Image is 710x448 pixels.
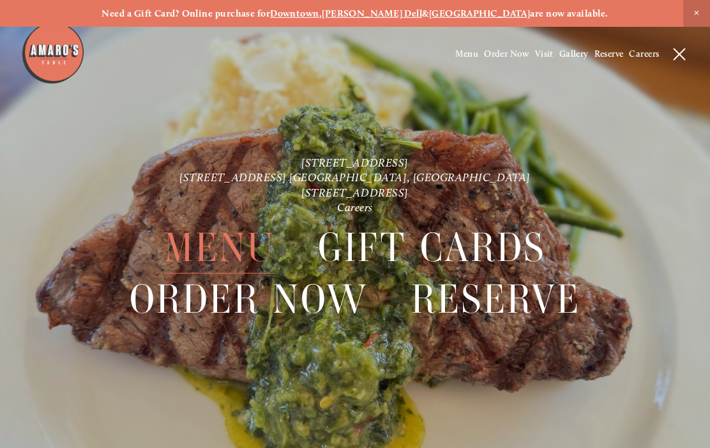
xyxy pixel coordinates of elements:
[484,49,529,59] a: Order Now
[21,21,85,85] img: Amaro's Table
[102,8,270,19] strong: Need a Gift Card? Online purchase for
[594,49,624,59] a: Reserve
[164,221,276,273] a: Menu
[455,49,479,59] a: Menu
[559,49,589,59] a: Gallery
[318,221,546,273] a: Gift Cards
[130,274,368,325] a: Order Now
[270,8,319,19] a: Downtown
[629,49,659,59] a: Careers
[429,8,531,19] a: [GEOGRAPHIC_DATA]
[411,274,580,325] a: Reserve
[337,200,373,214] a: Careers
[301,156,409,169] a: [STREET_ADDRESS]
[301,185,409,198] a: [STREET_ADDRESS]
[322,8,422,19] a: [PERSON_NAME] Dell
[535,49,554,59] a: Visit
[319,8,322,19] strong: ,
[530,8,608,19] strong: are now available.
[422,8,428,19] strong: &
[179,170,531,184] a: [STREET_ADDRESS] [GEOGRAPHIC_DATA], [GEOGRAPHIC_DATA]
